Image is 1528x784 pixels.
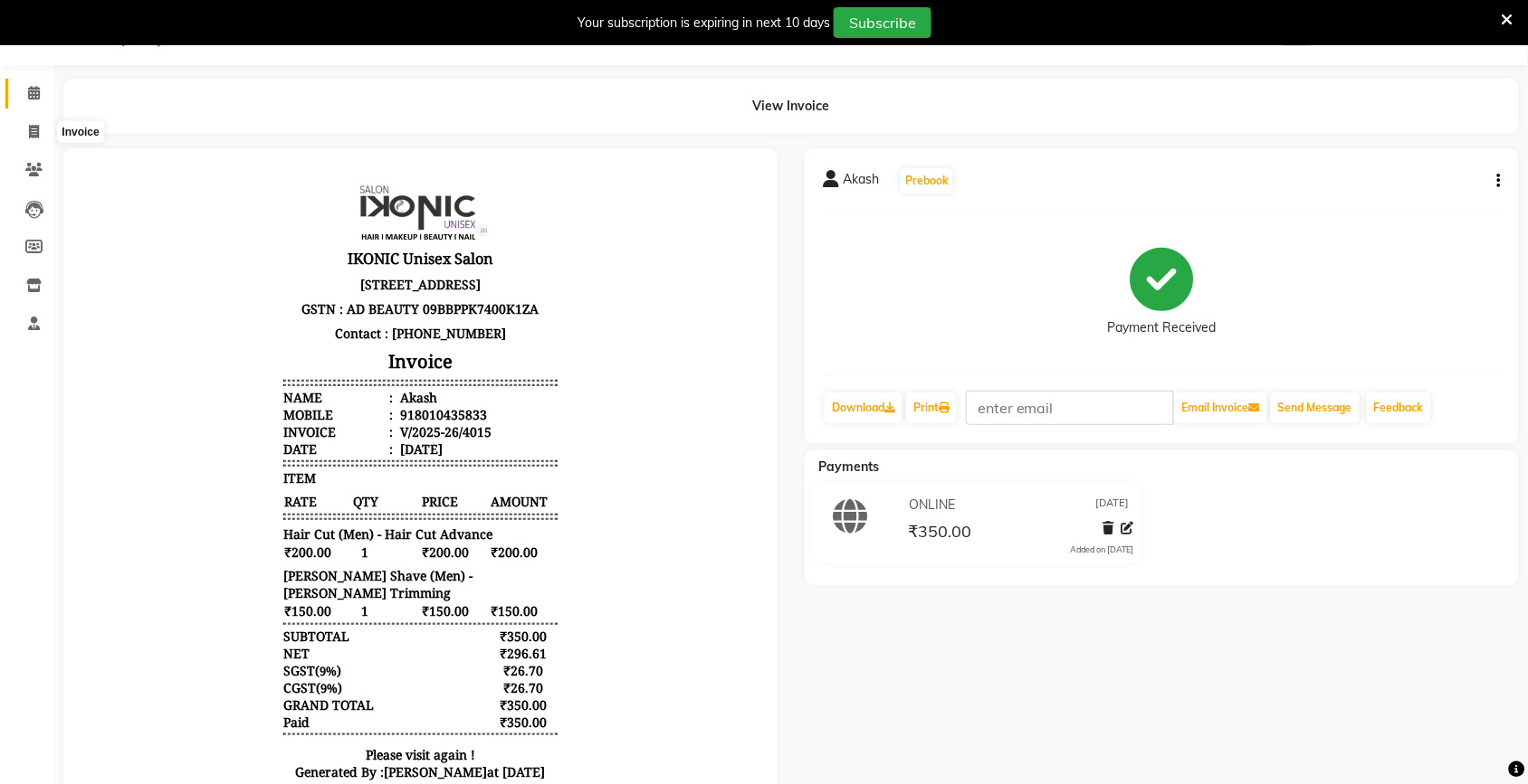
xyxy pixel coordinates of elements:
p: Please visit again ! [202,580,475,597]
input: enter email [966,391,1174,425]
div: Generated By : at [DATE] [202,597,475,614]
span: [PERSON_NAME] [302,597,406,614]
span: ₹350.00 [908,521,971,546]
div: Date [202,274,311,291]
p: GSTN : AD BEAUTY 09BBPPK7400K1ZA [202,130,475,155]
div: Mobile [202,240,311,257]
div: ( ) [202,496,260,513]
span: 1 [271,376,338,395]
span: : [308,257,311,274]
div: Your subscription is expiring in next 10 days [578,14,830,33]
div: Name [202,222,311,240]
span: PRICE [339,326,406,345]
div: ₹350.00 [409,547,476,564]
div: GRAND TOTAL [202,530,292,547]
span: [DATE] [1096,496,1130,515]
span: ITEM [202,303,234,320]
span: 9% [238,496,255,513]
span: ₹150.00 [202,435,269,454]
div: Invoice [202,257,311,274]
h3: IKONIC Unisex Salon [202,79,475,106]
div: NET [202,478,228,496]
span: : [308,274,311,291]
div: ( ) [202,513,261,530]
span: ₹200.00 [339,376,406,395]
span: [PERSON_NAME] Shave (Men) - [PERSON_NAME] Trimming [202,401,475,435]
div: ₹350.00 [409,461,476,478]
div: SUBTOTAL [202,461,268,478]
div: Akash [315,222,356,240]
span: RATE [202,326,269,345]
span: ₹150.00 [339,435,406,454]
div: ₹26.70 [409,496,476,513]
div: V/2025-26/4015 [315,257,410,274]
a: Feedback [1367,392,1431,423]
div: Paid [202,547,228,564]
div: 918010435833 [315,240,406,257]
span: 1 [271,435,338,454]
div: Added on [DATE] [1071,543,1134,556]
div: ₹26.70 [409,513,476,530]
span: QTY [271,326,338,345]
div: ₹350.00 [409,530,476,547]
p: Contact : [PHONE_NUMBER] [202,155,475,179]
span: Payments [818,458,879,475]
div: [DATE] [315,274,361,291]
p: [STREET_ADDRESS] [202,106,475,130]
button: Email Invoice [1175,392,1267,423]
span: : [308,240,311,257]
div: ₹296.61 [409,478,476,496]
span: : [308,222,311,240]
a: Download [825,392,902,423]
span: ₹200.00 [409,376,476,395]
span: CGST [202,513,234,530]
span: ₹150.00 [409,435,476,454]
button: Prebook [901,168,953,194]
span: Akash [843,170,879,195]
a: Print [906,392,957,423]
span: ₹200.00 [202,376,269,395]
div: Invoice [57,121,103,143]
h3: Invoice [202,179,475,211]
button: Send Message [1271,392,1360,423]
span: AMOUNT [409,326,476,345]
span: Hair Cut (Men) - Hair Cut Advance [202,359,411,376]
div: View Invoice [63,79,1519,134]
span: 9% [239,514,256,530]
span: SGST [202,496,234,513]
img: file_1695128365576.jpg [271,14,406,75]
span: ONLINE [909,496,955,515]
div: Payment Received [1108,319,1217,338]
button: Subscribe [834,7,931,38]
